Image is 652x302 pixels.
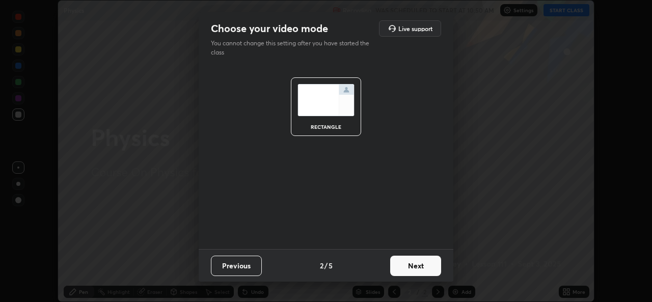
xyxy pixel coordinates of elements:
[324,260,328,271] h4: /
[329,260,333,271] h4: 5
[398,25,432,32] h5: Live support
[390,256,441,276] button: Next
[211,22,328,35] h2: Choose your video mode
[211,39,376,57] p: You cannot change this setting after you have started the class
[211,256,262,276] button: Previous
[297,84,355,116] img: normalScreenIcon.ae25ed63.svg
[306,124,346,129] div: rectangle
[320,260,323,271] h4: 2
